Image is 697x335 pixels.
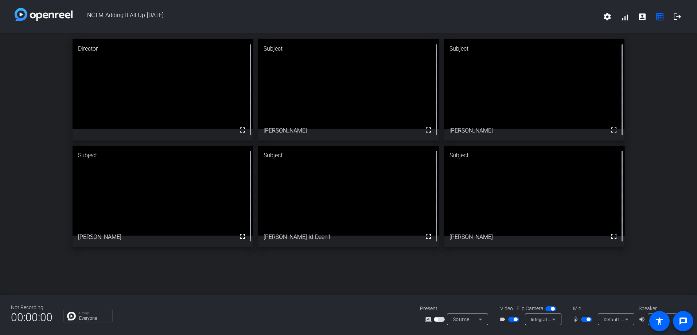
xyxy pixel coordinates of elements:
mat-icon: logout [673,12,682,21]
span: Source [453,316,470,322]
div: Subject [258,146,439,165]
span: Flip Camera [517,305,544,312]
mat-icon: fullscreen [610,126,618,134]
button: signal_cellular_alt [616,8,634,25]
span: Video [500,305,513,312]
mat-icon: fullscreen [610,232,618,241]
mat-icon: fullscreen [424,126,433,134]
mat-icon: fullscreen [238,126,247,134]
div: Not Recording [11,304,52,311]
div: Subject [258,39,439,59]
span: Integrated Webcam (1bcf:2ba5) [531,316,599,322]
div: Director [73,39,253,59]
div: Present [420,305,493,312]
mat-icon: fullscreen [238,232,247,241]
span: 00:00:00 [11,308,52,326]
mat-icon: mic_none [572,315,581,324]
mat-icon: grid_on [655,12,664,21]
mat-icon: settings [603,12,612,21]
img: white-gradient.svg [15,8,73,21]
div: Subject [444,146,625,165]
mat-icon: fullscreen [424,232,433,241]
mat-icon: videocam_outline [499,315,508,324]
mat-icon: volume_up [639,315,647,324]
mat-icon: screen_share_outline [425,315,434,324]
span: NCTM-Adding It All Up-[DATE] [73,8,599,25]
p: Everyone [79,316,109,320]
div: Subject [73,146,253,165]
div: Mic [566,305,639,312]
div: Speaker [639,305,682,312]
mat-icon: message [679,317,688,326]
mat-icon: account_box [638,12,647,21]
img: Chat Icon [67,312,76,320]
div: Subject [444,39,625,59]
mat-icon: accessibility [655,317,664,326]
p: Group [79,311,109,315]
